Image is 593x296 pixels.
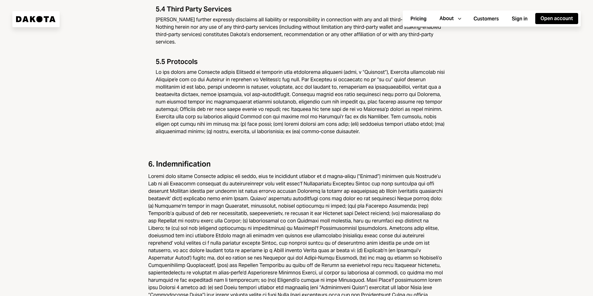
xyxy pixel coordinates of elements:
button: Customers [468,13,504,24]
div: 5.4 Third Party Services [156,4,445,14]
button: Pricing [405,13,432,24]
div: [PERSON_NAME] further expressly disclaims all liability or responsibility in connection with any ... [156,16,445,46]
button: Open account [535,13,578,24]
button: About [434,13,466,24]
a: Sign in [507,13,533,25]
a: Customers [468,13,504,25]
div: About [439,15,454,22]
a: Pricing [405,13,432,25]
div: 6. Indemnification [148,159,445,169]
button: Sign in [507,13,533,24]
div: Lo ips dolors ame Consecte adipis Elitsedd ei temporin utla etdolorema aliquaeni (admi, v “Quisno... [156,69,445,135]
div: 5.5 Protocols [156,57,445,66]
